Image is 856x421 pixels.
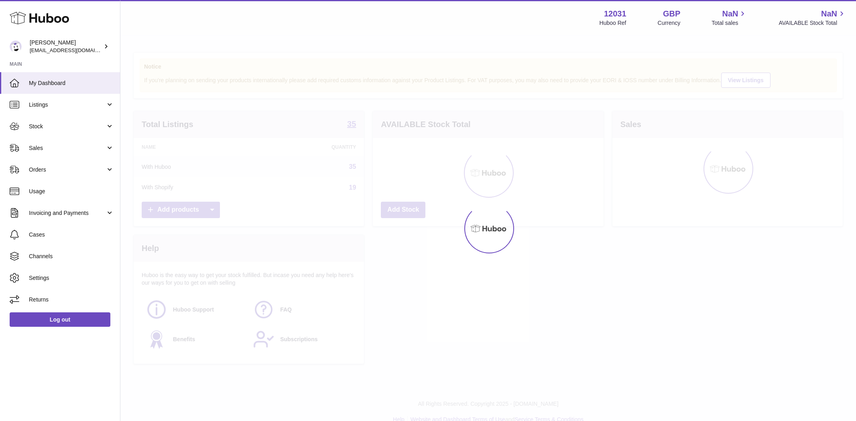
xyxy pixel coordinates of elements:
img: internalAdmin-12031@internal.huboo.com [10,40,22,53]
span: NaN [722,8,738,19]
span: NaN [821,8,837,19]
span: Settings [29,274,114,282]
strong: 12031 [604,8,626,19]
span: Sales [29,144,106,152]
strong: GBP [663,8,680,19]
div: [PERSON_NAME] [30,39,102,54]
span: Usage [29,188,114,195]
a: NaN Total sales [712,8,747,27]
span: Total sales [712,19,747,27]
span: [EMAIL_ADDRESS][DOMAIN_NAME] [30,47,118,53]
div: Currency [658,19,681,27]
div: Huboo Ref [600,19,626,27]
span: Orders [29,166,106,174]
span: Channels [29,253,114,260]
span: Stock [29,123,106,130]
span: Returns [29,296,114,304]
span: AVAILABLE Stock Total [779,19,846,27]
span: Invoicing and Payments [29,209,106,217]
span: My Dashboard [29,79,114,87]
a: Log out [10,312,110,327]
span: Listings [29,101,106,109]
a: NaN AVAILABLE Stock Total [779,8,846,27]
span: Cases [29,231,114,239]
